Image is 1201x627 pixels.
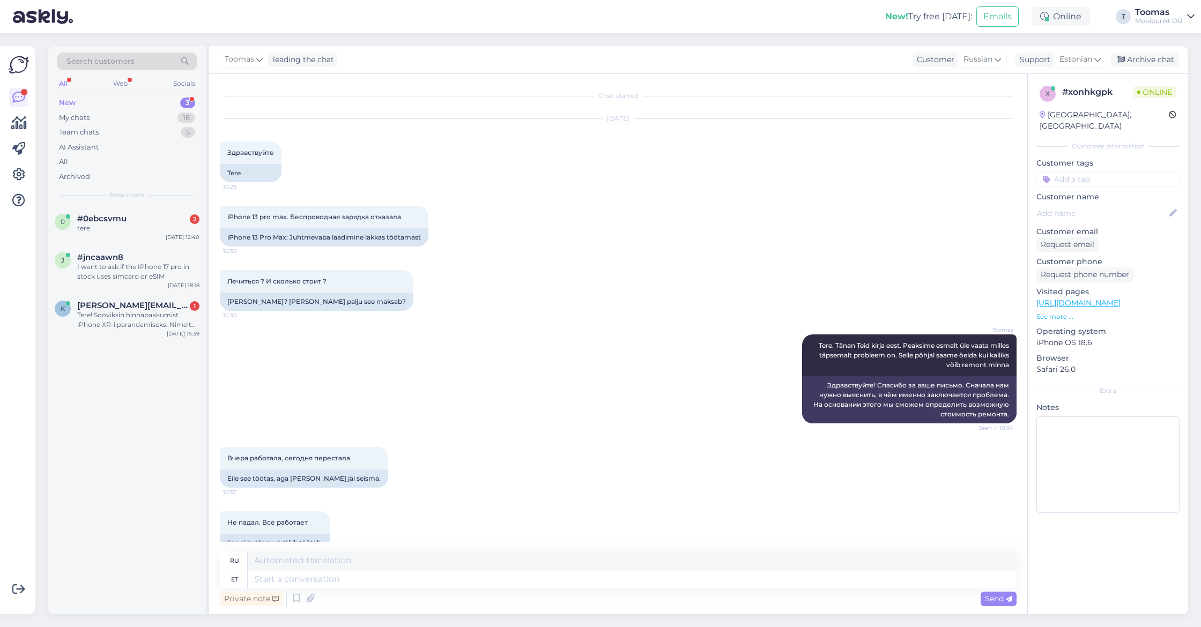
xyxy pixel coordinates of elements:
[1036,286,1180,297] p: Visited pages
[220,293,413,311] div: [PERSON_NAME]? [PERSON_NAME] palju see maksab?
[59,171,90,182] div: Archived
[1036,191,1180,203] p: Customer name
[77,252,123,262] span: #jncaawn8
[220,592,283,606] div: Private note
[1116,9,1131,24] div: T
[227,213,401,221] span: iPhone 13 pro max. Беспроводная зарядка отказала
[1036,353,1180,364] p: Browser
[1036,326,1180,337] p: Operating system
[220,164,281,182] div: Tere
[9,55,29,75] img: Askly Logo
[1036,256,1180,267] p: Customer phone
[802,376,1017,423] div: Здравствуйте! Спасибо за ваше письмо. Сначала нам нужно выяснить, в чём именно заключается пробле...
[231,570,238,588] div: et
[59,156,68,167] div: All
[59,113,90,123] div: My chats
[1040,109,1169,132] div: [GEOGRAPHIC_DATA], [GEOGRAPHIC_DATA]
[976,6,1019,27] button: Emails
[1062,86,1133,99] div: # xonhkgpk
[227,518,308,526] span: Не падал. Все работает
[59,98,76,108] div: New
[973,326,1013,334] span: Toomas
[61,256,64,264] span: j
[167,330,199,338] div: [DATE] 15:39
[57,77,69,91] div: All
[110,190,144,200] span: New chats
[230,551,239,570] div: ru
[220,114,1017,123] div: [DATE]
[973,424,1013,432] span: Seen ✓ 10:34
[227,277,327,285] span: Лечиться ? И сколько стоит ?
[913,54,954,65] div: Customer
[1046,89,1050,98] span: x
[1036,267,1133,282] div: Request phone number
[77,223,199,233] div: tere
[66,56,135,67] span: Search customers
[1036,226,1180,237] p: Customer email
[61,304,65,312] span: k
[227,148,274,156] span: Здравствуйте
[1032,7,1090,26] div: Online
[166,233,199,241] div: [DATE] 12:40
[223,183,263,191] span: 10:29
[885,11,908,21] b: New!
[1135,17,1183,25] div: Mobipunkt OÜ
[223,488,263,496] span: 10:37
[177,113,195,123] div: 16
[190,301,199,311] div: 1
[1111,53,1178,67] div: Archive chat
[59,127,99,138] div: Team chats
[1036,298,1121,308] a: [URL][DOMAIN_NAME]
[1037,207,1167,219] input: Add name
[225,54,254,65] span: Toomas
[1036,386,1180,395] div: Extra
[77,301,189,310] span: kristofer.ild@gmail.com
[77,214,127,223] span: #0ebcsvmu
[59,142,99,153] div: AI Assistant
[223,247,263,255] span: 10:30
[1036,402,1180,413] p: Notes
[1135,8,1195,25] a: ToomasMobipunkt OÜ
[227,454,350,462] span: Вчера работала, сегодня перестала
[885,10,972,23] div: Try free [DATE]:
[181,127,195,138] div: 5
[220,228,428,247] div: iPhone 13 Pro Max: Juhtmevaba laadimine lakkas töötamast
[1036,237,1099,252] div: Request email
[1036,171,1180,187] input: Add a tag
[1015,54,1050,65] div: Support
[1036,158,1180,169] p: Customer tags
[180,98,195,108] div: 3
[223,311,263,319] span: 10:30
[220,534,330,552] div: See ei kukkunud. Kõik töötab.
[190,214,199,224] div: 2
[985,594,1012,603] span: Send
[168,281,199,289] div: [DATE] 18:18
[1036,141,1180,151] div: Customer information
[1135,8,1183,17] div: Toomas
[1133,86,1176,98] span: Online
[77,262,199,281] div: I want to ask if the IPhone 17 pro in stock uses simcard or eSIM
[1036,312,1180,322] p: See more ...
[220,91,1017,101] div: Chat started
[963,54,992,65] span: Russian
[269,54,334,65] div: leading the chat
[111,77,130,91] div: Web
[171,77,197,91] div: Socials
[1036,364,1180,375] p: Safari 26.0
[1059,54,1092,65] span: Estonian
[77,310,199,330] div: Tere! Sooviksin hinnapakkumist iPhone XR-i parandamiseks. Nimelt WiFi ja 4G enam ei tööta üldse, ...
[61,218,65,226] span: 0
[220,469,388,488] div: Eile see töötas, aga [PERSON_NAME] jäi seisma.
[819,341,1011,369] span: Tere. Tänan Teid kirja eest. Peaksime esmalt üle vaata milles täpsemalt probleem on. Selle põhjal...
[1036,337,1180,348] p: iPhone OS 18.6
